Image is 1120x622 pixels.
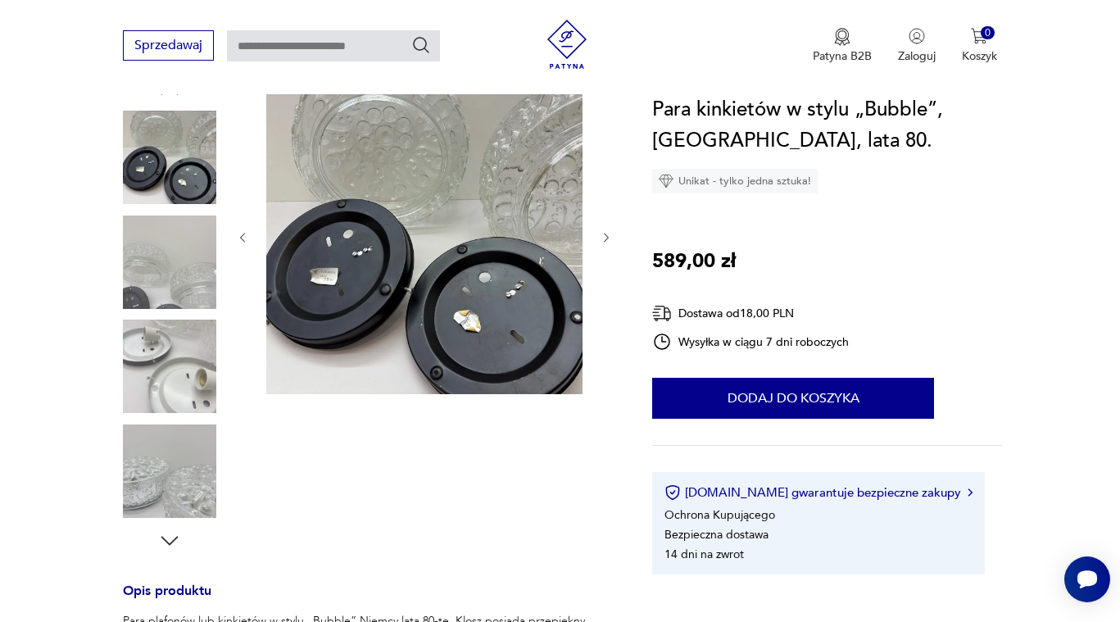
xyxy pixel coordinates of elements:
[652,303,849,324] div: Dostawa od 18,00 PLN
[123,216,216,309] img: Zdjęcie produktu Para kinkietów w stylu „Bubble”, Niemcy, lata 80.
[909,28,925,44] img: Ikonka użytkownika
[123,586,613,613] h3: Opis produktu
[971,28,987,44] img: Ikona koszyka
[652,169,818,193] div: Unikat - tylko jedna sztuka!
[664,484,972,501] button: [DOMAIN_NAME] gwarantuje bezpieczne zakupy
[962,28,997,64] button: 0Koszyk
[981,26,995,40] div: 0
[652,378,934,419] button: Dodaj do koszyka
[266,78,583,394] img: Zdjęcie produktu Para kinkietów w stylu „Bubble”, Niemcy, lata 80.
[664,547,744,562] li: 14 dni na zwrot
[652,332,849,352] div: Wysyłka w ciągu 7 dni roboczych
[968,488,973,497] img: Ikona strzałki w prawo
[123,320,216,413] img: Zdjęcie produktu Para kinkietów w stylu „Bubble”, Niemcy, lata 80.
[659,174,673,188] img: Ikona diamentu
[898,48,936,64] p: Zaloguj
[652,303,672,324] img: Ikona dostawy
[123,30,214,61] button: Sprzedawaj
[652,94,1002,157] h1: Para kinkietów w stylu „Bubble”, [GEOGRAPHIC_DATA], lata 80.
[123,111,216,204] img: Zdjęcie produktu Para kinkietów w stylu „Bubble”, Niemcy, lata 80.
[652,246,736,277] p: 589,00 zł
[834,28,850,46] img: Ikona medalu
[123,425,216,518] img: Zdjęcie produktu Para kinkietów w stylu „Bubble”, Niemcy, lata 80.
[664,507,775,523] li: Ochrona Kupującego
[123,41,214,52] a: Sprzedawaj
[813,48,872,64] p: Patyna B2B
[813,28,872,64] a: Ikona medaluPatyna B2B
[1064,556,1110,602] iframe: Smartsupp widget button
[962,48,997,64] p: Koszyk
[898,28,936,64] button: Zaloguj
[664,484,681,501] img: Ikona certyfikatu
[664,527,769,543] li: Bezpieczna dostawa
[542,20,592,69] img: Patyna - sklep z meblami i dekoracjami vintage
[411,35,431,55] button: Szukaj
[813,28,872,64] button: Patyna B2B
